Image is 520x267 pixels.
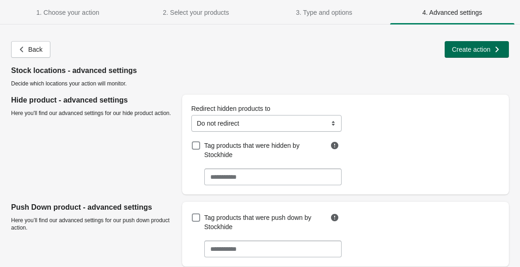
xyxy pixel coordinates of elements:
span: Tag products that were push down by Stockhide [204,213,328,231]
span: 3. Type and options [296,9,352,16]
span: Redirect hidden products to [191,105,270,112]
span: 1. Choose your action [37,9,99,16]
span: Create action [452,46,490,53]
p: Decide which locations your action will monitor. [11,80,175,87]
p: Stock locations - advanced settings [11,65,175,76]
button: Back [11,41,50,58]
p: Push Down product - advanced settings [11,202,175,213]
span: 4. Advanced settings [422,9,482,16]
span: 2. Select your products [163,9,229,16]
p: Here you’ll find our advanced settings for our push down product action. [11,217,175,231]
span: Back [28,46,43,53]
span: Tag products that were hidden by Stockhide [204,141,328,159]
p: Hide product - advanced settings [11,95,175,106]
p: Here you'll find our advanced settings for our hide product action. [11,109,175,117]
button: Create action [445,41,509,58]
